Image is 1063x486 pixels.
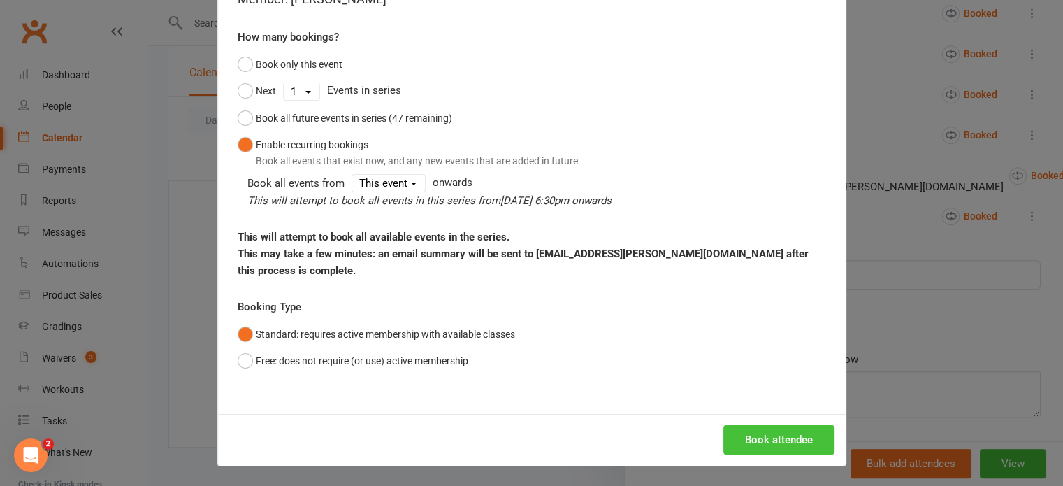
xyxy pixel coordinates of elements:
[238,78,276,104] button: Next
[238,131,578,174] button: Enable recurring bookingsBook all events that exist now, and any new events that are added in future
[238,78,826,104] div: Events in series
[256,153,578,169] div: Book all events that exist now, and any new events that are added in future
[238,321,515,348] button: Standard: requires active membership with available classes
[238,29,339,45] label: How many bookings?
[238,231,509,243] strong: This will attempt to book all available events in the series.
[247,174,826,209] div: onwards
[43,438,54,450] span: 2
[238,51,342,78] button: Book only this event
[238,348,468,374] button: Free: does not require (or use) active membership
[247,192,826,209] div: This will attempt to book all events in this series from onwards
[238,248,809,277] strong: This may take a few minutes: an email summary will be sent to [EMAIL_ADDRESS][PERSON_NAME][DOMAIN...
[723,425,834,455] button: Book attendee
[14,438,48,472] iframe: Intercom live chat
[247,175,345,192] div: Book all events from
[500,194,569,207] span: [DATE] 6:30pm
[238,299,301,315] label: Booking Type
[238,105,452,131] button: Book all future events in series (47 remaining)
[256,110,452,126] div: Book all future events in series (47 remaining)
